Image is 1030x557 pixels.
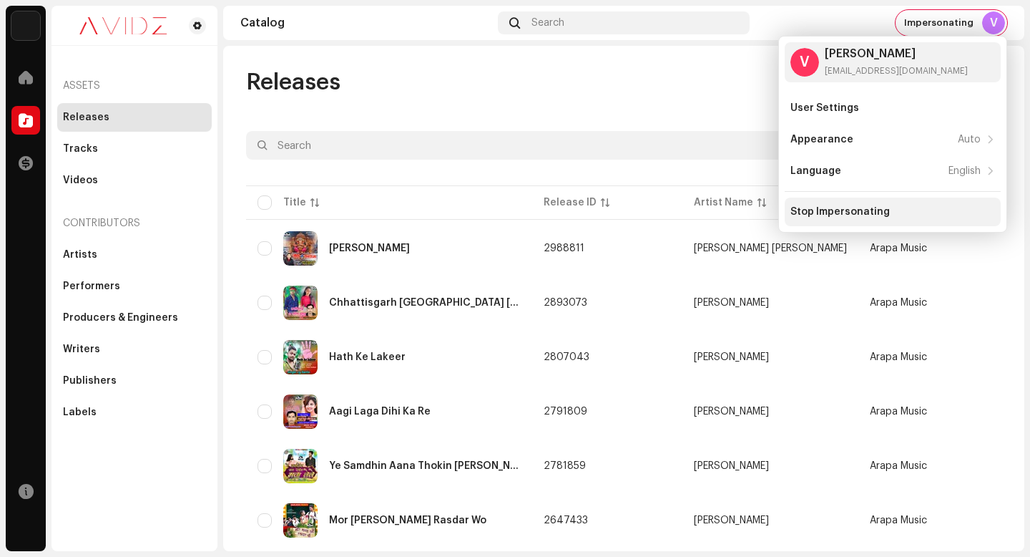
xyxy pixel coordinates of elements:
span: Arapa Music [870,298,927,308]
span: 2791809 [544,407,587,417]
div: Labels [63,407,97,418]
span: Impersonating [904,17,973,29]
div: Language [790,165,841,177]
div: V [982,11,1005,34]
div: Ye Samdhin Aana Thokin Maja Lele [329,461,521,471]
div: Publishers [63,375,117,387]
re-m-nav-item: Publishers [57,367,212,395]
span: Jivan Gandharv [694,461,847,471]
div: Gauri Ke Ganraja [329,243,410,253]
re-m-nav-item: Videos [57,166,212,195]
re-m-nav-item: Labels [57,398,212,427]
div: Chhattisgarh La Tola Ghumahu [329,298,521,308]
img: ea3e3f9f-59c8-4178-a60a-e7307221f6d2 [283,340,318,374]
div: [PERSON_NAME] [694,461,769,471]
div: [PERSON_NAME] [694,515,769,525]
div: Appearance [790,134,853,145]
img: 1a3d7525-de78-4f43-8aaa-9e0386f50a3c [283,449,318,483]
div: [PERSON_NAME] [PERSON_NAME] [694,243,847,253]
span: Arapa Music [870,243,927,253]
span: Veer Singh Pendo [694,243,847,253]
div: English [948,165,981,177]
span: Releases [246,68,340,97]
div: Stop Impersonating [790,206,890,218]
div: Releases [63,112,109,123]
div: Auto [958,134,981,145]
img: 10d72f0b-d06a-424f-aeaa-9c9f537e57b6 [11,11,40,40]
re-m-nav-item: Stop Impersonating [785,198,1001,226]
span: 2647433 [544,515,588,525]
div: Aagi Laga Dihi Ka Re [329,407,431,417]
re-m-nav-item: Artists [57,241,212,269]
div: [PERSON_NAME] [694,407,769,417]
img: 1e28feef-9c70-4046-a57a-faeaf1bb1e8a [283,394,318,429]
div: V [790,48,819,77]
div: [EMAIL_ADDRESS][DOMAIN_NAME] [825,65,968,77]
span: Search [531,17,564,29]
span: 2988811 [544,243,584,253]
div: Artists [63,249,97,261]
div: Release ID [544,195,597,210]
div: Videos [63,175,98,186]
img: 6dc251c4-b295-4155-934a-3ea1d23c7577 [283,286,318,320]
div: Catalog [240,17,492,29]
re-m-nav-item: Producers & Engineers [57,304,212,332]
re-m-nav-item: Writers [57,335,212,364]
img: 4e9c4e48-9ccf-4e39-8a96-814f73467373 [283,231,318,266]
re-m-nav-item: Tracks [57,135,212,163]
div: Producers & Engineers [63,312,178,324]
div: [PERSON_NAME] [694,298,769,308]
div: Tracks [63,143,98,155]
span: Arapa Music [870,352,927,362]
img: 7b18ee51-65c9-40f3-8eb9-dd2392aed5d1 [283,503,318,538]
img: 0c631eef-60b6-411a-a233-6856366a70de [63,17,183,34]
div: Title [283,195,306,210]
span: Cg Banta [694,352,847,362]
input: Search [246,131,853,160]
span: 2807043 [544,352,589,362]
div: Performers [63,281,120,292]
re-a-nav-header: Assets [57,69,212,103]
span: 2893073 [544,298,587,308]
div: User Settings [790,102,859,114]
span: Arapa Music [870,461,927,471]
re-a-nav-header: Contributors [57,206,212,241]
re-m-nav-item: Releases [57,103,212,132]
span: Arapa Music [870,407,927,417]
div: [PERSON_NAME] [825,48,968,59]
re-m-nav-item: Appearance [785,125,1001,154]
div: Mor Ganna Haway Rasdar Wo [329,515,486,525]
re-m-nav-item: User Settings [785,94,1001,122]
span: Virendra Yadav [694,298,847,308]
div: [PERSON_NAME] [694,352,769,362]
re-m-nav-item: Language [785,157,1001,185]
span: Pushkar Ratre [694,515,847,525]
div: Writers [63,344,100,355]
span: 2781859 [544,461,586,471]
div: Hath Ke Lakeer [329,352,406,362]
re-m-nav-item: Performers [57,272,212,301]
span: Virendra Yadav [694,407,847,417]
span: Arapa Music [870,515,927,525]
div: Artist Name [694,195,753,210]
